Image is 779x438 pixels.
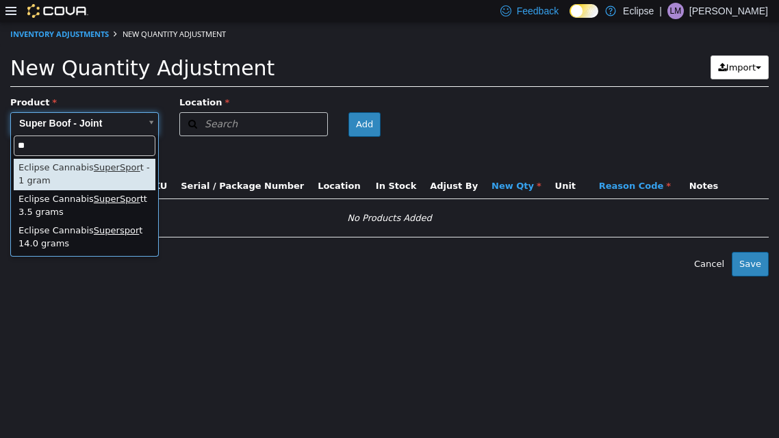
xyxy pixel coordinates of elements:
[670,3,682,19] span: LM
[94,140,140,151] span: SuperSpor
[689,3,768,19] p: [PERSON_NAME]
[94,203,139,214] span: Superspor
[94,172,140,182] span: SuperSpor
[517,4,559,18] span: Feedback
[27,4,88,18] img: Cova
[570,4,598,18] input: Dark Mode
[659,3,662,19] p: |
[14,168,155,200] div: Eclipse Cannabis tt 3.5 grams
[667,3,684,19] div: Lanai Monahan
[623,3,654,19] p: Eclipse
[14,137,155,168] div: Eclipse Cannabis t - 1 gram
[14,200,155,231] div: Eclipse Cannabis t 14.0 grams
